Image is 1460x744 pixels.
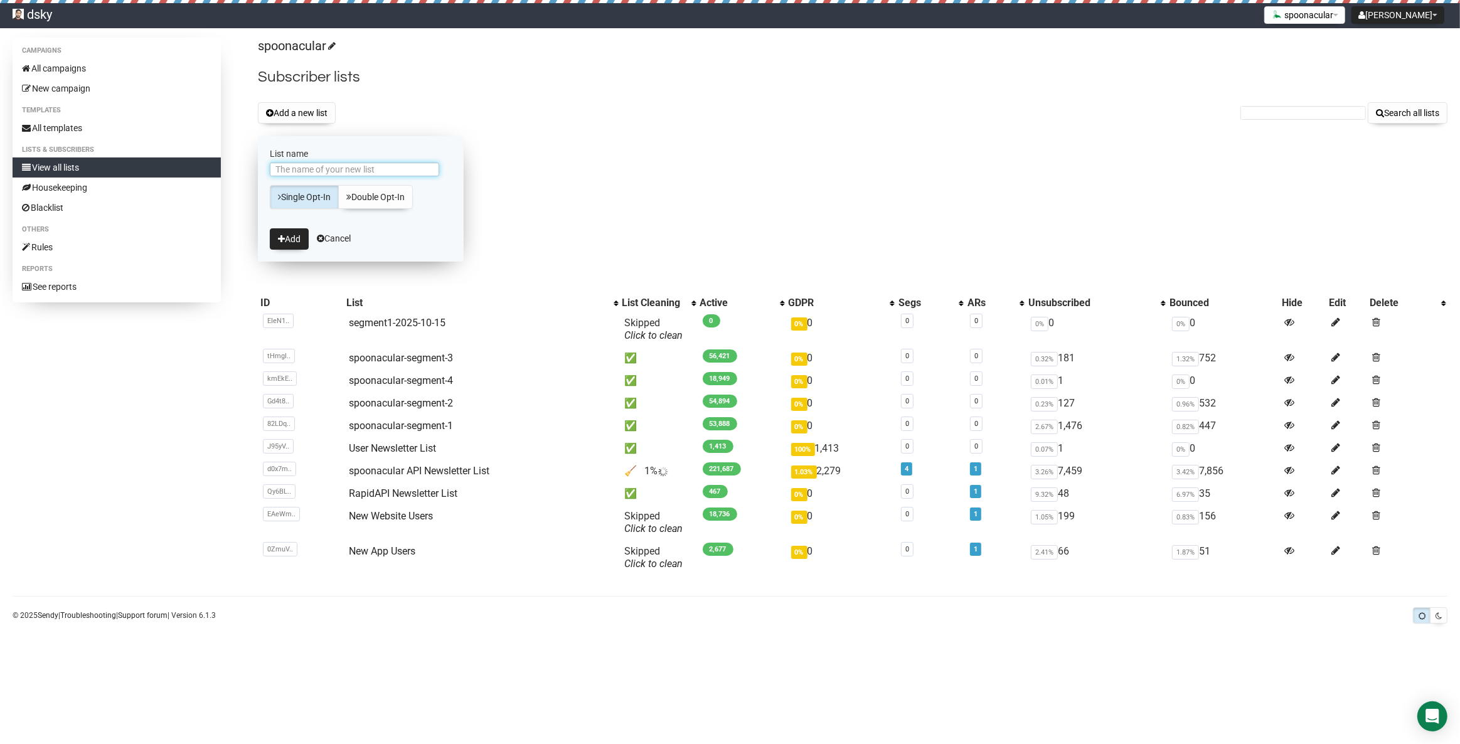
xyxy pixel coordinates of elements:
[786,437,897,460] td: 1,413
[786,460,897,482] td: 2,279
[1031,420,1058,434] span: 2.67%
[974,442,978,450] a: 0
[13,157,221,178] a: View all lists
[974,510,978,518] a: 1
[1026,482,1167,505] td: 48
[905,420,909,428] a: 0
[1172,375,1190,389] span: 0%
[1167,460,1279,482] td: 7,856
[905,510,909,518] a: 0
[1170,297,1277,309] div: Bounced
[791,443,815,456] span: 100%
[658,467,668,477] img: loader.gif
[263,542,297,556] span: 0ZmuV..
[791,398,807,411] span: 0%
[703,485,728,498] span: 467
[346,297,607,309] div: List
[349,487,457,499] a: RapidAPI Newsletter List
[786,415,897,437] td: 0
[703,349,737,363] span: 56,421
[13,9,24,20] img: e61fff419c2ddf685b1520e768d33e40
[974,317,978,325] a: 0
[13,178,221,198] a: Housekeeping
[620,415,698,437] td: ✅
[260,297,341,309] div: ID
[263,439,294,454] span: J95yV..
[118,611,168,620] a: Support forum
[896,294,965,312] th: Segs: No sort applied, activate to apply an ascending sort
[13,222,221,237] li: Others
[786,312,897,347] td: 0
[1172,420,1199,434] span: 0.82%
[1417,701,1447,731] div: Open Intercom Messenger
[270,228,309,250] button: Add
[791,420,807,433] span: 0%
[1172,317,1190,331] span: 0%
[1167,415,1279,437] td: 447
[13,78,221,98] a: New campaign
[1264,6,1345,24] button: spoonacular
[263,507,300,521] span: EAeWm..
[1329,297,1365,309] div: Edit
[349,352,453,364] a: spoonacular-segment-3
[263,371,297,386] span: kmEkE..
[1031,397,1058,412] span: 0.23%
[13,608,216,622] p: © 2025 | | | Version 6.1.3
[620,437,698,460] td: ✅
[1167,369,1279,392] td: 0
[1026,415,1167,437] td: 1,476
[1280,294,1327,312] th: Hide: No sort applied, sorting is disabled
[905,487,909,496] a: 0
[625,510,683,534] span: Skipped
[1167,392,1279,415] td: 532
[270,185,339,209] a: Single Opt-In
[791,353,807,366] span: 0%
[974,420,978,428] a: 0
[1167,482,1279,505] td: 35
[700,297,774,309] div: Active
[789,297,884,309] div: GDPR
[349,317,445,329] a: segment1-2025-10-15
[1026,392,1167,415] td: 127
[263,314,294,328] span: EIeN1..
[703,543,733,556] span: 2,677
[1026,369,1167,392] td: 1
[349,375,453,386] a: spoonacular-segment-4
[317,233,351,243] a: Cancel
[791,375,807,388] span: 0%
[1031,487,1058,502] span: 9.32%
[13,43,221,58] li: Campaigns
[1028,297,1154,309] div: Unsubscribed
[791,546,807,559] span: 0%
[1167,312,1279,347] td: 0
[703,440,733,453] span: 1,413
[1031,510,1058,524] span: 1.05%
[13,277,221,297] a: See reports
[898,297,952,309] div: Segs
[349,510,433,522] a: New Website Users
[1026,437,1167,460] td: 1
[263,349,295,363] span: tHmgI..
[349,545,415,557] a: New App Users
[620,347,698,369] td: ✅
[786,369,897,392] td: 0
[1367,294,1447,312] th: Delete: No sort applied, activate to apply an ascending sort
[620,369,698,392] td: ✅
[338,185,413,209] a: Double Opt-In
[1351,6,1444,24] button: [PERSON_NAME]
[974,465,978,473] a: 1
[905,375,909,383] a: 0
[13,103,221,118] li: Templates
[905,465,909,473] a: 4
[703,395,737,408] span: 54,894
[38,611,58,620] a: Sendy
[791,465,817,479] span: 1.03%
[258,294,344,312] th: ID: No sort applied, sorting is disabled
[620,460,698,482] td: 🧹 1%
[791,488,807,501] span: 0%
[13,262,221,277] li: Reports
[703,417,737,430] span: 53,888
[1167,540,1279,575] td: 51
[258,38,334,53] a: spoonacular
[349,442,436,454] a: User Newsletter List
